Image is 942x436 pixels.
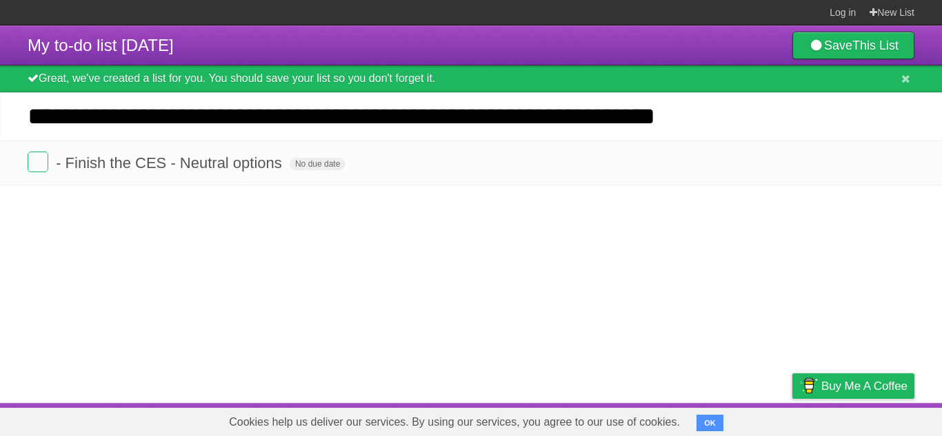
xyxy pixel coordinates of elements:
[774,406,810,433] a: Privacy
[215,408,694,436] span: Cookies help us deliver our services. By using our services, you agree to our use of cookies.
[28,152,48,172] label: Done
[799,374,818,397] img: Buy me a coffee
[28,36,174,54] span: My to-do list [DATE]
[852,39,899,52] b: This List
[654,406,710,433] a: Developers
[792,373,914,399] a: Buy me a coffee
[728,406,758,433] a: Terms
[290,158,345,170] span: No due date
[697,415,723,431] button: OK
[828,406,914,433] a: Suggest a feature
[821,374,908,398] span: Buy me a coffee
[609,406,638,433] a: About
[792,32,914,59] a: SaveThis List
[56,154,285,172] span: - Finish the CES - Neutral options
